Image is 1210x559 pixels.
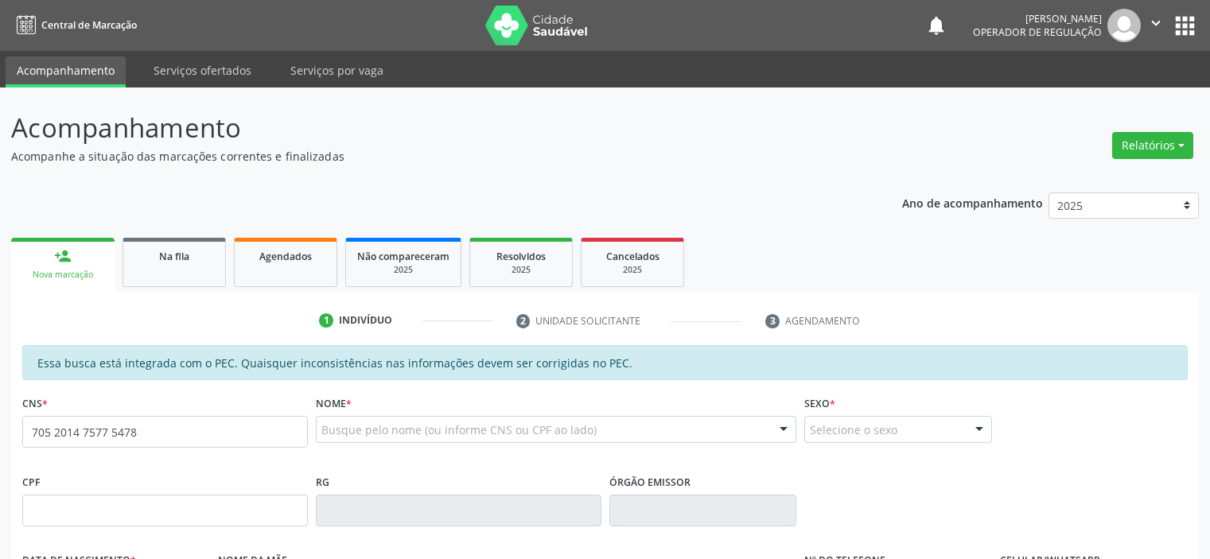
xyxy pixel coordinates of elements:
[279,56,395,84] a: Serviços por vaga
[316,391,352,416] label: Nome
[1107,9,1141,42] img: img
[319,313,333,328] div: 1
[54,247,72,265] div: person_add
[22,391,48,416] label: CNS
[609,470,691,495] label: Órgão emissor
[11,108,842,148] p: Acompanhamento
[142,56,263,84] a: Serviços ofertados
[810,421,897,438] span: Selecione o sexo
[902,192,1043,212] p: Ano de acompanhamento
[41,18,137,32] span: Central de Marcação
[606,250,659,263] span: Cancelados
[1147,14,1165,32] i: 
[357,250,449,263] span: Não compareceram
[159,250,189,263] span: Na fila
[973,25,1102,39] span: Operador de regulação
[11,148,842,165] p: Acompanhe a situação das marcações correntes e finalizadas
[11,12,137,38] a: Central de Marcação
[593,264,672,276] div: 2025
[1141,9,1171,42] button: 
[481,264,561,276] div: 2025
[973,12,1102,25] div: [PERSON_NAME]
[496,250,546,263] span: Resolvidos
[339,313,392,328] div: Indivíduo
[22,269,103,281] div: Nova marcação
[316,470,329,495] label: RG
[259,250,312,263] span: Agendados
[22,345,1188,380] div: Essa busca está integrada com o PEC. Quaisquer inconsistências nas informações devem ser corrigid...
[1171,12,1199,40] button: apps
[22,470,41,495] label: CPF
[925,14,947,37] button: notifications
[804,391,835,416] label: Sexo
[357,264,449,276] div: 2025
[1112,132,1193,159] button: Relatórios
[6,56,126,87] a: Acompanhamento
[321,421,597,438] span: Busque pelo nome (ou informe CNS ou CPF ao lado)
